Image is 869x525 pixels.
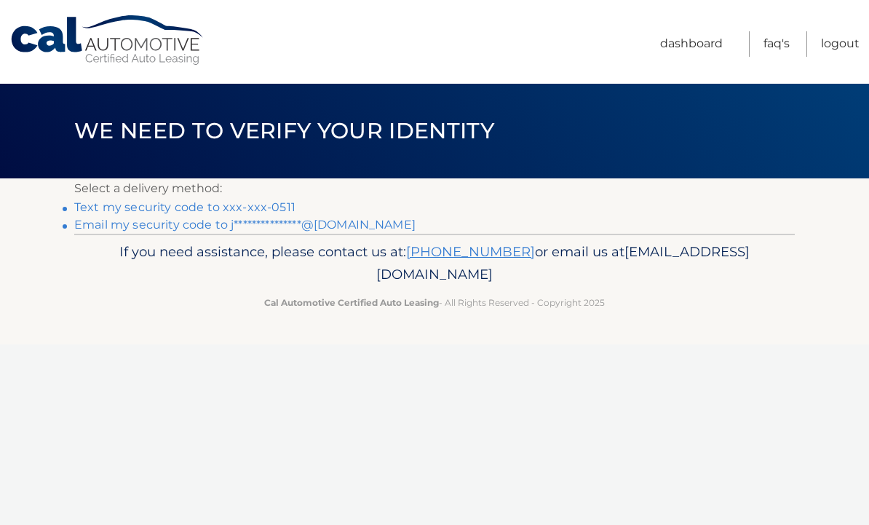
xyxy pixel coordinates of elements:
a: Cal Automotive [9,15,206,66]
p: Select a delivery method: [74,178,795,199]
a: Dashboard [660,31,723,57]
a: Logout [821,31,860,57]
a: Text my security code to xxx-xxx-0511 [74,200,295,214]
span: We need to verify your identity [74,117,494,144]
a: FAQ's [763,31,790,57]
strong: Cal Automotive Certified Auto Leasing [264,297,439,308]
p: If you need assistance, please contact us at: or email us at [84,240,785,287]
p: - All Rights Reserved - Copyright 2025 [84,295,785,310]
a: [PHONE_NUMBER] [406,243,535,260]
